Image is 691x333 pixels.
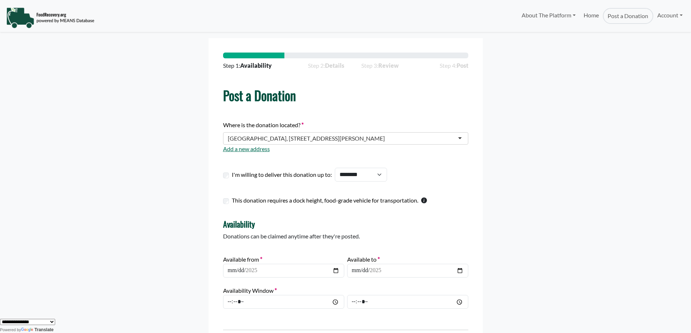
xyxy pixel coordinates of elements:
span: Step 1: [223,61,272,70]
span: Step 2: [308,61,344,70]
label: I'm willing to deliver this donation up to: [232,170,332,179]
img: NavigationLogo_FoodRecovery-91c16205cd0af1ed486a0f1a7774a6544ea792ac00100771e7dd3ec7c0e58e41.png [6,7,94,29]
label: This donation requires a dock height, food-grade vehicle for transportation. [232,196,418,205]
img: Google Translate [21,328,34,333]
a: About The Platform [517,8,579,22]
a: Post a Donation [603,8,653,24]
p: Donations can be claimed anytime after they're posted. [223,232,468,241]
h4: Availability [223,219,468,229]
h1: Post a Donation [223,87,468,103]
a: Account [653,8,687,22]
div: [GEOGRAPHIC_DATA], [STREET_ADDRESS][PERSON_NAME] [228,135,385,142]
strong: Review [378,62,399,69]
a: Home [580,8,603,24]
label: Where is the donation located? [223,121,304,129]
svg: This checkbox should only be used by warehouses donating more than one pallet of product. [421,197,427,203]
a: Add a new address [223,145,270,152]
label: Available to [347,255,380,264]
strong: Details [325,62,344,69]
strong: Post [457,62,468,69]
strong: Availability [240,62,272,69]
span: Step 4: [440,61,468,70]
span: Step 3: [361,61,423,70]
a: Translate [21,327,54,332]
label: Available from [223,255,262,264]
label: Availability Window [223,286,277,295]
